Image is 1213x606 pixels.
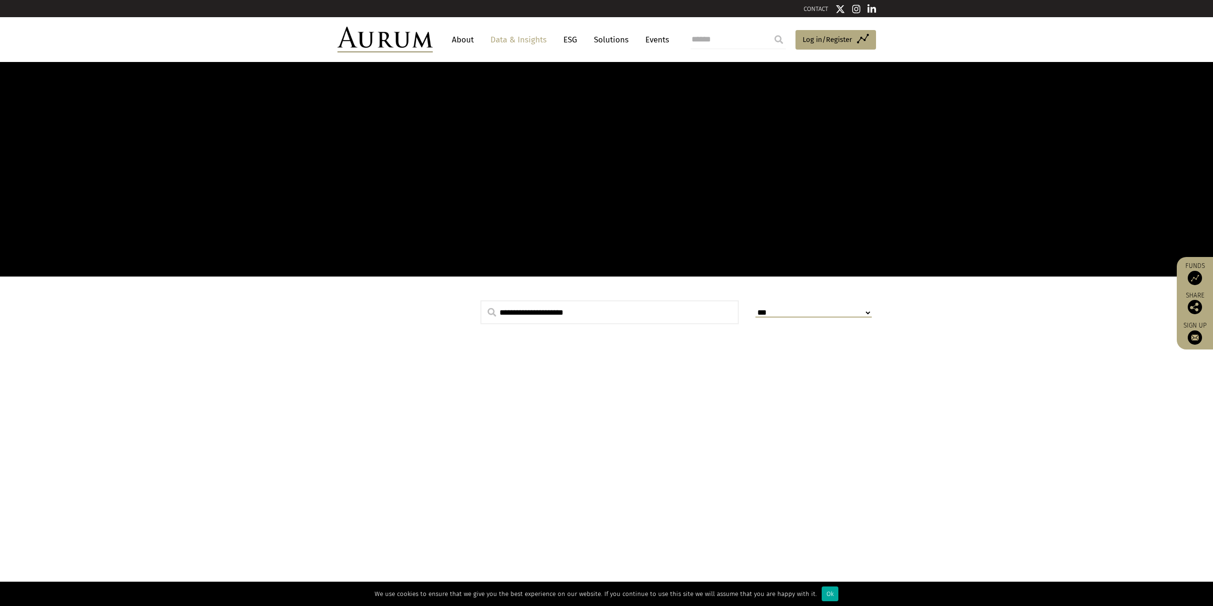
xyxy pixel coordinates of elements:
[1188,271,1202,285] img: Access Funds
[822,586,838,601] div: Ok
[641,31,669,49] a: Events
[852,4,861,14] img: Instagram icon
[867,4,876,14] img: Linkedin icon
[1182,262,1208,285] a: Funds
[486,31,551,49] a: Data & Insights
[447,31,479,49] a: About
[1182,292,1208,314] div: Share
[836,4,845,14] img: Twitter icon
[1188,300,1202,314] img: Share this post
[795,30,876,50] a: Log in/Register
[1182,321,1208,345] a: Sign up
[1188,330,1202,345] img: Sign up to our newsletter
[559,31,582,49] a: ESG
[804,5,828,12] a: CONTACT
[488,308,496,317] img: search.svg
[337,27,433,52] img: Aurum
[589,31,633,49] a: Solutions
[803,34,852,45] span: Log in/Register
[769,30,788,49] input: Submit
